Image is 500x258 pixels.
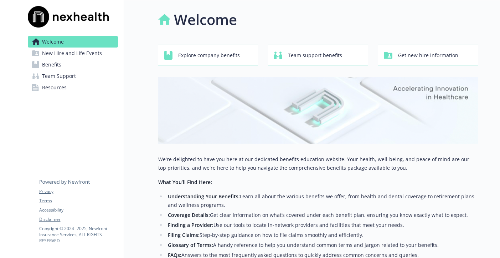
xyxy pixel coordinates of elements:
span: Benefits [42,59,61,70]
strong: Filing Claims: [168,232,200,238]
span: Get new hire information [398,49,458,62]
strong: Glossary of Terms: [168,242,213,248]
span: Team support benefits [288,49,342,62]
strong: Coverage Details: [168,212,210,218]
a: Accessibility [39,207,118,213]
a: Terms [39,198,118,204]
strong: Understanding Your Benefits: [168,193,240,200]
li: Get clear information on what’s covered under each benefit plan, ensuring you know exactly what t... [166,211,478,219]
li: Learn all about the various benefits we offer, from health and dental coverage to retirement plan... [166,192,478,209]
span: Welcome [42,36,64,48]
a: Privacy [39,188,118,195]
span: New Hire and Life Events [42,48,102,59]
a: Welcome [28,36,118,48]
a: Benefits [28,59,118,70]
a: Team Support [28,70,118,82]
a: Resources [28,82,118,93]
button: Explore company benefits [158,45,258,65]
span: Team Support [42,70,76,82]
li: Step-by-step guidance on how to file claims smoothly and efficiently. [166,231,478,239]
h1: Welcome [174,9,237,30]
button: Get new hire information [378,45,478,65]
img: overview page banner [158,77,478,144]
button: Team support benefits [268,45,368,65]
a: New Hire and Life Events [28,48,118,59]
span: Resources [42,82,67,93]
span: Explore company benefits [178,49,240,62]
li: Use our tools to locate in-network providers and facilities that meet your needs. [166,221,478,229]
p: We're delighted to have you here at our dedicated benefits education website. Your health, well-b... [158,155,478,172]
p: Copyright © 2024 - 2025 , Newfront Insurance Services, ALL RIGHTS RESERVED [39,225,118,244]
li: A handy reference to help you understand common terms and jargon related to your benefits. [166,241,478,249]
strong: Finding a Provider: [168,222,213,228]
a: Disclaimer [39,216,118,223]
strong: What You’ll Find Here: [158,179,212,185]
